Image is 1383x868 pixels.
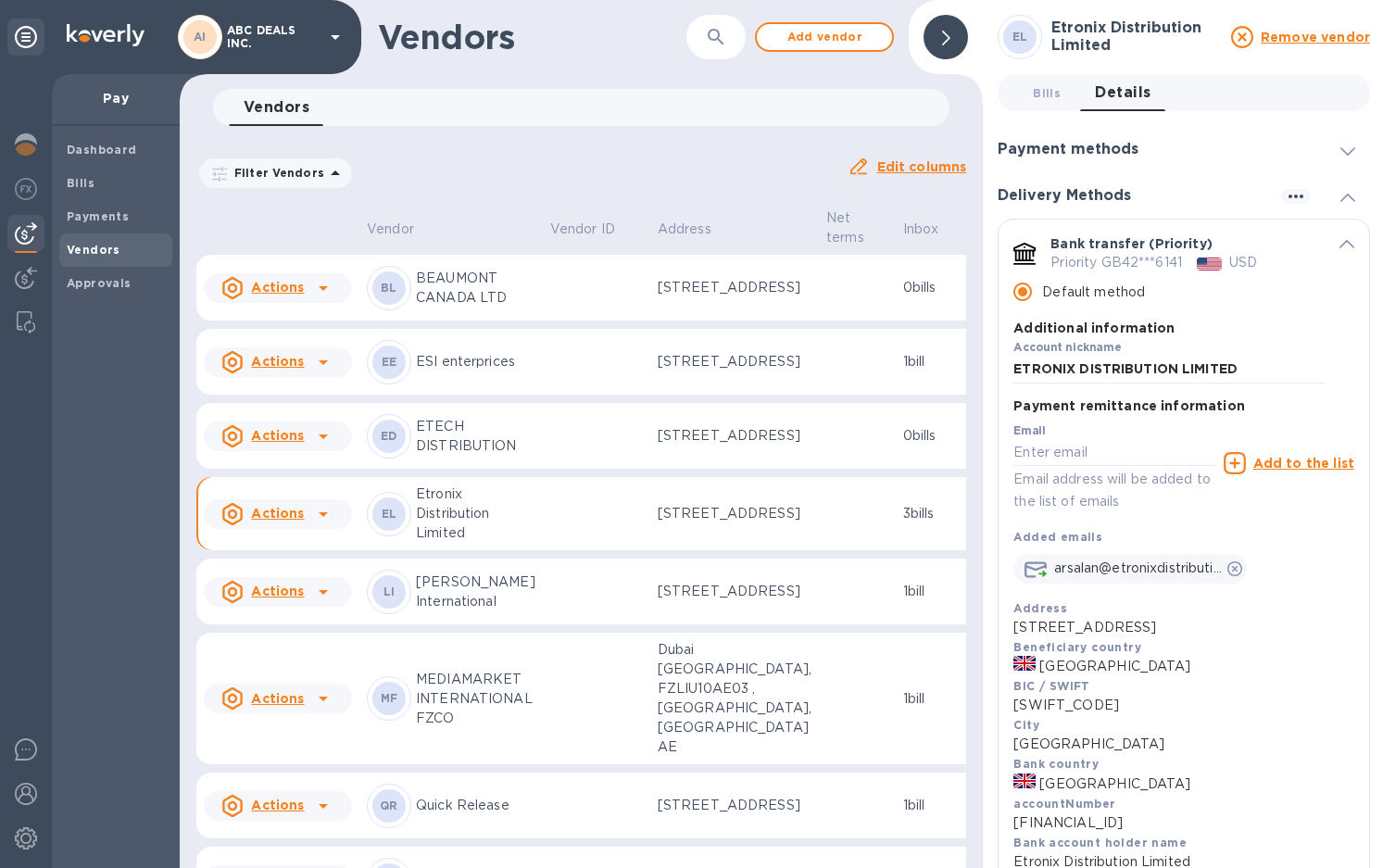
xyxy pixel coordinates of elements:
[1013,601,1067,615] b: Address
[1013,797,1115,811] b: accountNumber
[903,504,963,523] p: 3 bills
[772,26,877,48] span: Add vendor
[1013,319,1326,337] p: Additional information
[1013,757,1099,771] b: Bank country
[658,796,811,815] p: [STREET_ADDRESS]
[382,507,397,521] b: EL
[877,159,967,174] u: Edit columns
[903,582,963,601] p: 1 bill
[826,208,888,247] span: Net terms
[380,799,398,812] b: QR
[244,94,309,120] span: Vendors
[1013,679,1089,693] b: BIC / SWIFT
[227,24,320,50] p: ABC DEALS INC.
[416,796,535,815] p: Quick Release
[251,506,304,521] u: Actions
[1013,439,1215,467] input: Enter email
[1013,640,1141,654] b: Beneficiary country
[194,30,207,44] b: AI
[1229,253,1257,272] p: USD
[1039,774,1190,794] span: [GEOGRAPHIC_DATA]
[67,209,129,223] b: Payments
[15,178,37,200] img: Foreign exchange
[227,165,324,181] p: Filter Vendors
[378,18,673,57] h1: Vendors
[1013,530,1102,544] b: Added emails
[416,417,535,456] p: ETECH DISTRIBUTION
[1197,258,1222,270] img: USD
[251,584,304,598] u: Actions
[1013,425,1046,436] label: Email
[903,426,963,446] p: 0 bills
[416,352,535,371] p: ESI enterprices
[903,689,963,709] p: 1 bill
[381,691,398,705] b: MF
[658,278,811,297] p: [STREET_ADDRESS]
[903,796,963,815] p: 1 bill
[658,220,736,239] span: Address
[251,280,304,295] u: Actions
[416,572,535,611] p: [PERSON_NAME] International
[67,89,165,107] p: Pay
[367,220,414,239] p: Vendor
[658,352,811,371] p: [STREET_ADDRESS]
[1051,19,1220,54] h3: Etronix Distribution Limited
[1013,356,1326,384] input: Enter account nickname
[826,208,864,247] p: Net terms
[1013,396,1245,415] p: Payment remittance information
[1013,618,1354,637] p: [STREET_ADDRESS]
[1013,696,1354,715] p: [SWIFT_CODE]
[903,278,963,297] p: 0 bills
[416,269,535,308] p: BEAUMONT CANADA LTD
[658,640,811,757] p: Dubai [GEOGRAPHIC_DATA], FZLIU10AE03 ,[GEOGRAPHIC_DATA], [GEOGRAPHIC_DATA] AE
[755,22,894,52] button: Add vendor
[1042,283,1145,302] p: Default method
[1013,718,1039,732] b: City
[550,220,639,239] span: Vendor ID
[1050,253,1182,272] p: Priority GB42***6141
[251,691,304,706] u: Actions
[67,176,94,190] b: Bills
[67,243,120,257] b: Vendors
[251,798,304,812] u: Actions
[903,220,963,239] span: Inbox
[658,582,811,601] p: [STREET_ADDRESS]
[658,220,711,239] p: Address
[998,141,1138,158] h3: Payment methods
[381,429,397,443] b: ED
[1039,657,1190,676] span: [GEOGRAPHIC_DATA]
[1012,30,1028,44] b: EL
[383,585,396,598] b: LI
[381,281,397,295] b: BL
[251,428,304,443] u: Actions
[67,143,137,157] b: Dashboard
[1054,559,1222,578] p: arsalan@etronixdistribution.com
[1013,735,1354,754] p: [GEOGRAPHIC_DATA]
[7,19,44,56] div: Unpin categories
[1095,80,1150,106] span: Details
[998,187,1131,205] h3: Delivery Methods
[382,355,397,369] b: EE
[416,484,535,543] p: Etronix Distribution Limited
[1253,456,1354,471] u: Add to the list
[251,354,304,369] u: Actions
[550,220,615,239] p: Vendor ID
[67,276,132,290] b: Approvals
[1013,469,1215,511] p: Email address will be added to the list of emails
[658,504,811,523] p: [STREET_ADDRESS]
[1033,83,1061,103] span: Bills
[1050,234,1213,253] p: Bank transfer (Priority)
[1013,554,1247,584] div: arsalan@etronixdistributi...
[903,220,939,239] p: Inbox
[1261,30,1370,44] u: Remove vendor
[67,24,145,46] img: Logo
[658,426,811,446] p: [STREET_ADDRESS]
[1013,836,1187,849] b: Bank account holder name
[903,352,963,371] p: 1 bill
[416,670,535,728] p: MEDIAMARKET INTERNATIONAL FZCO
[1013,813,1354,833] p: [FINANCIAL_ID]
[1013,343,1122,354] label: Account nickname
[367,220,438,239] span: Vendor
